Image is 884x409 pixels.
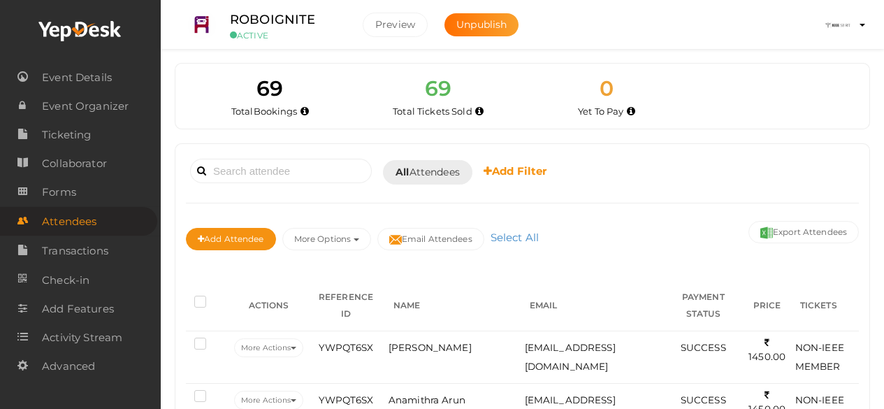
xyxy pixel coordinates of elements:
span: Advanced [42,352,95,380]
b: Add Filter [484,164,547,178]
span: Ticketing [42,121,91,149]
span: 0 [600,76,614,101]
th: NAME [385,280,521,331]
span: 69 [425,76,451,101]
span: Transactions [42,237,108,265]
a: Select All [487,231,542,244]
label: ROBOIGNITE [230,10,315,30]
span: YWPQT6SX [319,394,374,406]
span: NON-IEEE MEMBER [795,342,844,372]
span: Collaborator [42,150,107,178]
img: excel.svg [760,227,773,239]
span: Bookings [254,106,298,117]
th: TICKETS [792,280,859,331]
button: Add Attendee [186,228,276,250]
button: Unpublish [444,13,519,36]
b: All [396,166,409,178]
button: More Options [282,228,371,250]
input: Search attendee [190,159,372,183]
span: 69 [256,76,283,101]
span: SUCCESS [681,394,726,406]
i: Total number of tickets sold [475,108,484,115]
button: More Actions [234,338,303,357]
span: Anamithra Arun [389,394,465,406]
span: Forms [42,178,76,206]
button: Preview [363,13,428,37]
span: Attendees [42,208,96,236]
i: Total number of bookings [300,108,309,115]
img: mail-filled.svg [389,234,402,246]
span: 1450.00 [748,337,785,363]
th: PAYMENT STATUS [664,280,743,331]
span: YWPQT6SX [319,342,374,353]
th: EMAIL [521,280,664,331]
img: RSPMBPJE_small.png [188,11,216,39]
span: Add Features [42,295,114,323]
img: ACg8ocLqu5jM_oAeKNg0It_CuzWY7FqhiTBdQx-M6CjW58AJd_s4904=s100 [824,11,852,39]
span: Activity Stream [42,324,122,352]
i: Accepted and yet to make payment [627,108,635,115]
span: [PERSON_NAME] [389,342,472,353]
span: Unpublish [456,18,507,31]
span: REFERENCE ID [319,292,373,319]
span: [EMAIL_ADDRESS][DOMAIN_NAME] [525,342,616,372]
span: Total Tickets Sold [393,106,472,117]
span: Yet To Pay [578,106,623,117]
span: Total [231,106,298,117]
span: Event Organizer [42,92,129,120]
span: SUCCESS [681,342,726,353]
th: ACTIONS [231,280,307,331]
span: Check-in [42,266,89,294]
button: Email Attendees [377,228,484,250]
span: Event Details [42,64,112,92]
button: Export Attendees [748,221,859,243]
span: Attendees [396,165,460,180]
small: ACTIVE [230,30,342,41]
th: PRICE [743,280,792,331]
